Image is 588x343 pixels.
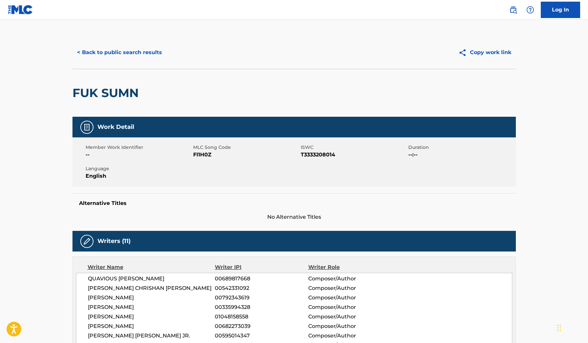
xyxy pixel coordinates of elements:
div: Writer Name [88,263,215,271]
span: [PERSON_NAME] [PERSON_NAME] JR. [88,332,215,340]
div: Writer IPI [215,263,308,271]
img: Copy work link [458,49,470,57]
span: Composer/Author [308,294,393,302]
span: English [86,172,192,180]
span: Language [86,165,192,172]
span: [PERSON_NAME] [88,313,215,321]
span: Composer/Author [308,332,393,340]
span: --:-- [408,151,514,159]
span: [PERSON_NAME] [88,303,215,311]
span: 00335994328 [215,303,308,311]
div: Przeciągnij [557,318,561,338]
img: Work Detail [83,123,91,131]
span: No Alternative Titles [72,213,516,221]
span: Composer/Author [308,284,393,292]
a: Log In [541,2,580,18]
span: Composer/Author [308,322,393,330]
div: Help [524,3,537,16]
h5: Alternative Titles [79,200,509,207]
div: Widżet czatu [555,312,588,343]
span: T3333208014 [301,151,407,159]
button: < Back to public search results [72,44,167,61]
span: Duration [408,144,514,151]
span: FI1H0Z [193,151,299,159]
span: 01048158558 [215,313,308,321]
span: ISWC [301,144,407,151]
span: MLC Song Code [193,144,299,151]
span: -- [86,151,192,159]
h2: FUK SUMN [72,86,142,100]
span: 00689817668 [215,275,308,283]
img: search [509,6,517,14]
a: Public Search [507,3,520,16]
span: 00542331092 [215,284,308,292]
h5: Work Detail [97,123,134,131]
span: Composer/Author [308,313,393,321]
span: [PERSON_NAME] CHRISHAN [PERSON_NAME] [88,284,215,292]
img: Writers [83,237,91,245]
span: Member Work Identifier [86,144,192,151]
iframe: Chat Widget [555,312,588,343]
h5: Writers (11) [97,237,131,245]
span: [PERSON_NAME] [88,294,215,302]
img: help [526,6,534,14]
button: Copy work link [454,44,516,61]
span: 00595014347 [215,332,308,340]
span: QUAVIOUS [PERSON_NAME] [88,275,215,283]
span: 00682273039 [215,322,308,330]
span: 00792343619 [215,294,308,302]
span: Composer/Author [308,303,393,311]
span: [PERSON_NAME] [88,322,215,330]
img: MLC Logo [8,5,33,14]
div: Writer Role [308,263,393,271]
span: Composer/Author [308,275,393,283]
